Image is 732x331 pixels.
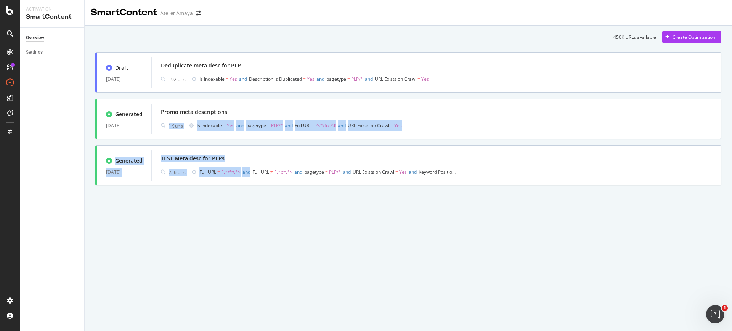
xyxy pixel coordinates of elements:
[199,169,216,175] span: Full URL
[348,122,389,129] span: URL Exists on Crawl
[270,169,273,175] span: ≠
[316,76,324,82] span: and
[226,76,228,82] span: =
[236,122,244,129] span: and
[390,122,393,129] span: =
[353,169,394,175] span: URL Exists on Crawl
[169,123,183,129] div: 1K urls
[329,169,341,175] span: PLP/*
[161,62,241,69] div: Deduplicate meta desc for PLP
[409,169,417,175] span: and
[267,122,270,129] span: =
[252,169,269,175] span: Full URL
[169,76,186,83] div: 192 urls
[223,122,226,129] span: =
[197,122,222,129] span: Is Indexable
[325,169,328,175] span: =
[249,76,302,82] span: Description is Duplicated
[26,48,79,56] a: Settings
[417,76,420,82] span: =
[662,31,721,43] button: Create Optimization
[399,169,407,175] span: Yes
[106,168,142,177] div: [DATE]
[304,169,324,175] span: pagetype
[294,169,302,175] span: and
[239,76,247,82] span: and
[303,76,306,82] span: =
[221,169,241,175] span: ^.*/fr/.*$
[217,169,220,175] span: =
[169,169,186,176] div: 256 urls
[285,122,293,129] span: and
[161,108,227,116] div: Promo meta descriptions
[199,76,225,82] span: Is Indexable
[421,76,429,82] span: Yes
[338,122,346,129] span: and
[326,76,346,82] span: pagetype
[246,122,266,129] span: pagetype
[722,305,728,311] span: 1
[106,75,142,84] div: [DATE]
[196,11,201,16] div: arrow-right-arrow-left
[26,6,78,13] div: Activation
[160,10,193,17] div: Atelier Amaya
[673,34,715,40] div: Create Optimization
[613,34,656,40] div: 450K URLs available
[271,122,283,129] span: PLP/*
[394,122,402,129] span: Yes
[106,121,142,130] div: [DATE]
[230,76,237,82] span: Yes
[115,64,128,72] div: Draft
[313,122,315,129] span: =
[343,169,351,175] span: and
[161,155,225,162] div: TEST Meta desc for PLPs
[242,169,250,175] span: and
[307,76,315,82] span: Yes
[395,169,398,175] span: =
[347,76,350,82] span: =
[365,76,373,82] span: and
[375,76,416,82] span: URL Exists on Crawl
[26,34,79,42] a: Overview
[706,305,724,323] iframe: Intercom live chat
[26,13,78,21] div: SmartContent
[115,157,143,165] div: Generated
[26,48,43,56] div: Settings
[91,6,157,19] div: SmartContent
[26,34,44,42] div: Overview
[295,122,311,129] span: Full URL
[351,76,363,82] span: PLP/*
[115,110,143,118] div: Generated
[227,122,234,129] span: Yes
[419,169,472,175] span: Keyword Position for URL
[316,122,336,129] span: ^.*/fr/.*$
